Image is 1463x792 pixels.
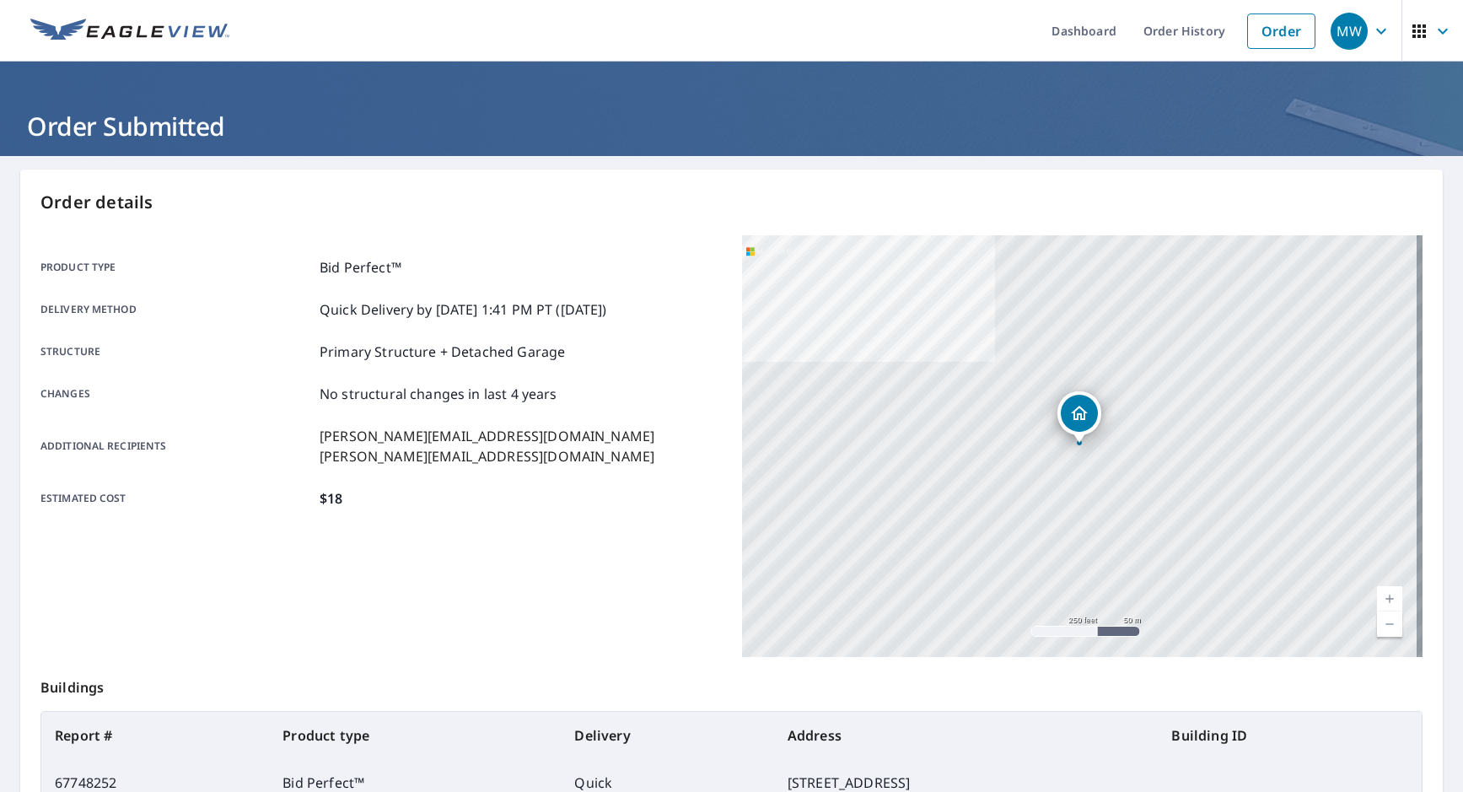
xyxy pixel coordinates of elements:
[1158,712,1422,759] th: Building ID
[40,657,1423,711] p: Buildings
[561,712,773,759] th: Delivery
[320,257,401,277] p: Bid Perfect™
[41,712,269,759] th: Report #
[320,342,565,362] p: Primary Structure + Detached Garage
[40,342,313,362] p: Structure
[320,446,654,466] p: [PERSON_NAME][EMAIL_ADDRESS][DOMAIN_NAME]
[40,190,1423,215] p: Order details
[30,19,229,44] img: EV Logo
[320,488,342,509] p: $18
[774,712,1159,759] th: Address
[1331,13,1368,50] div: MW
[40,299,313,320] p: Delivery method
[1377,586,1402,612] a: Current Level 17, Zoom In
[40,426,313,466] p: Additional recipients
[1057,391,1101,444] div: Dropped pin, building 1, Residential property, 4512 15th St Lubbock, TX 79416
[40,488,313,509] p: Estimated cost
[40,257,313,277] p: Product type
[40,384,313,404] p: Changes
[1247,13,1315,49] a: Order
[320,299,607,320] p: Quick Delivery by [DATE] 1:41 PM PT ([DATE])
[320,384,557,404] p: No structural changes in last 4 years
[320,426,654,446] p: [PERSON_NAME][EMAIL_ADDRESS][DOMAIN_NAME]
[1377,612,1402,637] a: Current Level 17, Zoom Out
[20,109,1443,143] h1: Order Submitted
[269,712,561,759] th: Product type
